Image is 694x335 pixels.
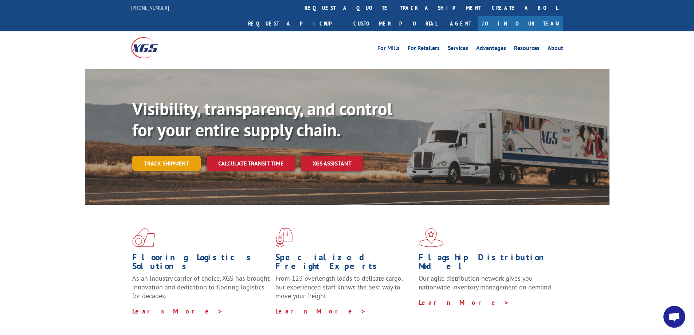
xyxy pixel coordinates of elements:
[275,253,413,274] h1: Specialized Freight Experts
[301,156,363,171] a: XGS ASSISTANT
[548,45,563,53] a: About
[275,228,293,247] img: xgs-icon-focused-on-flooring-red
[377,45,400,53] a: For Mills
[132,307,223,315] a: Learn More >
[243,16,348,31] a: Request a pickup
[132,156,201,171] a: Track shipment
[419,274,553,291] span: Our agile distribution network gives you nationwide inventory management on demand.
[663,306,685,328] div: Open chat
[132,228,155,247] img: xgs-icon-total-supply-chain-intelligence-red
[448,45,468,53] a: Services
[476,45,506,53] a: Advantages
[275,307,366,315] a: Learn More >
[132,274,270,300] span: As an industry carrier of choice, XGS has brought innovation and dedication to flooring logistics...
[408,45,440,53] a: For Retailers
[132,253,270,274] h1: Flooring Logistics Solutions
[514,45,540,53] a: Resources
[348,16,443,31] a: Customer Portal
[419,228,444,247] img: xgs-icon-flagship-distribution-model-red
[275,274,413,307] p: From 123 overlength loads to delicate cargo, our experienced staff knows the best way to move you...
[131,4,169,11] a: [PHONE_NUMBER]
[132,97,392,141] b: Visibility, transparency, and control for your entire supply chain.
[443,16,478,31] a: Agent
[207,156,295,171] a: Calculate transit time
[478,16,563,31] a: Join Our Team
[419,298,509,307] a: Learn More >
[419,253,556,274] h1: Flagship Distribution Model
